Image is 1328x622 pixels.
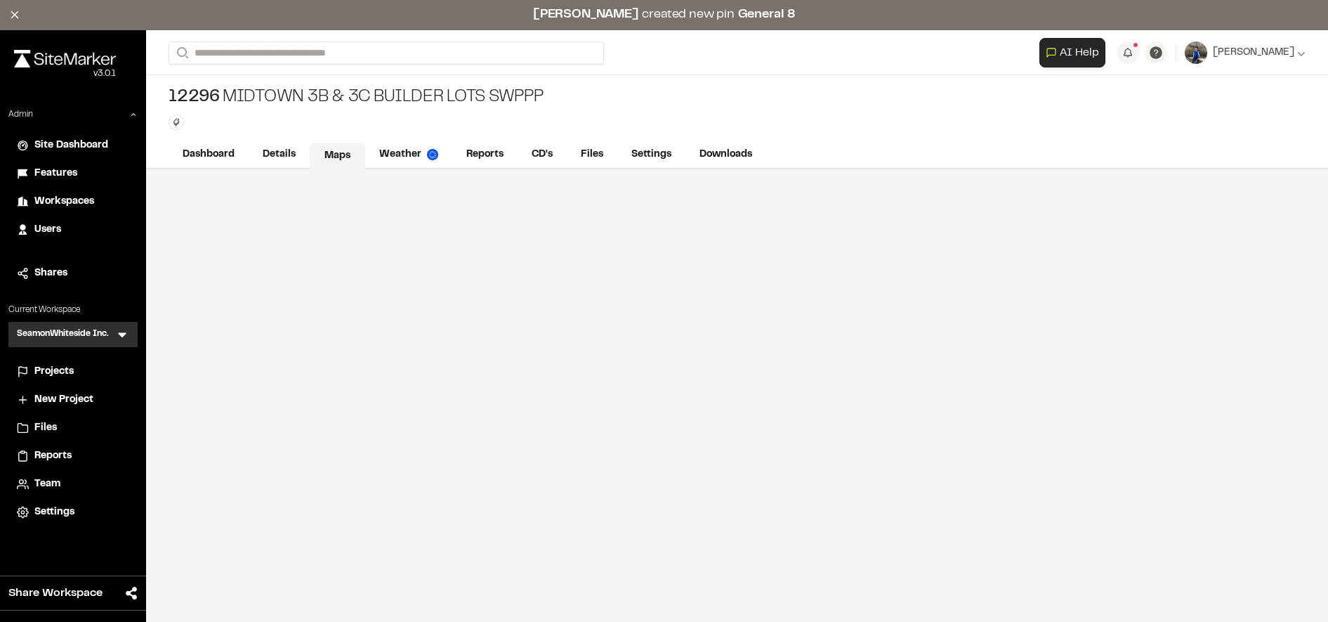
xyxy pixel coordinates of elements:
span: Files [34,420,57,436]
span: Shares [34,266,67,281]
span: 12296 [169,86,220,109]
p: Admin [8,108,33,121]
p: Current Workspace [8,304,138,316]
button: Edit Tags [169,115,184,130]
a: Settings [17,505,129,520]
img: rebrand.png [14,50,116,67]
span: Projects [34,364,74,380]
a: Files [17,420,129,436]
span: Settings [34,505,74,520]
span: Share Workspace [8,585,103,602]
span: AI Help [1060,44,1099,61]
a: Shares [17,266,129,281]
a: Weather [365,141,452,168]
span: Users [34,222,61,238]
button: [PERSON_NAME] [1185,41,1306,64]
a: Details [249,141,310,168]
a: Reports [452,141,518,168]
span: Features [34,166,77,181]
button: Search [169,41,194,65]
h3: SeamonWhiteside Inc. [17,328,109,342]
a: Features [17,166,129,181]
a: Team [17,477,129,492]
div: Open AI Assistant [1039,38,1111,67]
a: Projects [17,364,129,380]
span: Team [34,477,60,492]
a: Maps [310,143,365,169]
a: Dashboard [169,141,249,168]
a: Site Dashboard [17,138,129,153]
a: Downloads [685,141,766,168]
a: Workspaces [17,194,129,209]
a: Users [17,222,129,238]
a: Reports [17,448,129,464]
a: Files [567,141,617,168]
a: Settings [617,141,685,168]
img: precipai.png [427,149,438,160]
span: New Project [34,392,93,408]
a: CD's [518,141,567,168]
span: Reports [34,448,72,464]
button: Open AI Assistant [1039,38,1105,67]
a: New Project [17,392,129,408]
img: User [1185,41,1207,64]
span: Workspaces [34,194,94,209]
span: [PERSON_NAME] [1213,45,1294,60]
div: Oh geez...please don't... [14,67,116,80]
div: Midtown 3B & 3C Builder Lots SWPPP [169,86,544,109]
span: Site Dashboard [34,138,108,153]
